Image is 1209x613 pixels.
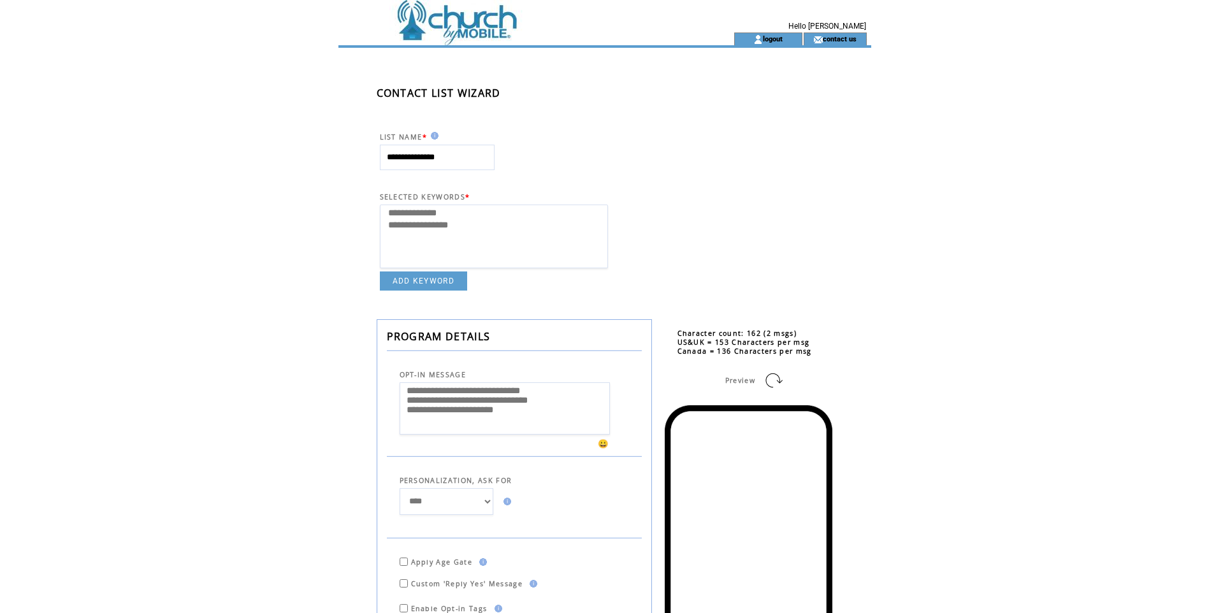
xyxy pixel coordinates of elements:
[500,498,511,505] img: help.gif
[400,476,512,485] span: PERSONALIZATION, ASK FOR
[677,347,812,356] span: Canada = 136 Characters per msg
[753,34,763,45] img: account_icon.gif
[491,605,502,612] img: help.gif
[725,376,755,385] span: Preview
[427,132,438,140] img: help.gif
[411,604,488,613] span: Enable Opt-in Tags
[823,34,857,43] a: contact us
[400,370,467,379] span: OPT-IN MESSAGE
[380,271,468,291] a: ADD KEYWORD
[411,558,473,566] span: Apply Age Gate
[475,558,487,566] img: help.gif
[380,192,466,201] span: SELECTED KEYWORDS
[763,34,783,43] a: logout
[677,329,797,338] span: Character count: 162 (2 msgs)
[813,34,823,45] img: contact_us_icon.gif
[526,580,537,588] img: help.gif
[380,133,423,141] span: LIST NAME
[387,329,491,343] span: PROGRAM DETAILS
[677,338,810,347] span: US&UK = 153 Characters per msg
[598,438,609,449] span: 😀
[377,86,501,100] span: CONTACT LIST WIZARD
[411,579,523,588] span: Custom 'Reply Yes' Message
[788,22,866,31] span: Hello [PERSON_NAME]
